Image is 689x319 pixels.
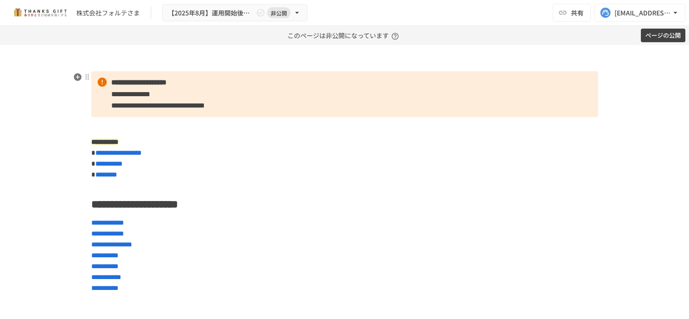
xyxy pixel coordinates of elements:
[615,7,671,19] div: [EMAIL_ADDRESS][DOMAIN_NAME]
[11,5,69,20] img: mMP1OxWUAhQbsRWCurg7vIHe5HqDpP7qZo7fRoNLXQh
[595,4,685,22] button: [EMAIL_ADDRESS][DOMAIN_NAME]
[287,26,402,45] p: このページは非公開になっています
[553,4,591,22] button: 共有
[76,8,140,18] div: 株式会社フォルテさま
[267,8,291,18] span: 非公開
[571,8,584,18] span: 共有
[168,7,254,19] span: 【2025年8月】運用開始後振り返りミーティング
[162,4,307,22] button: 【2025年8月】運用開始後振り返りミーティング非公開
[641,29,685,43] button: ページの公開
